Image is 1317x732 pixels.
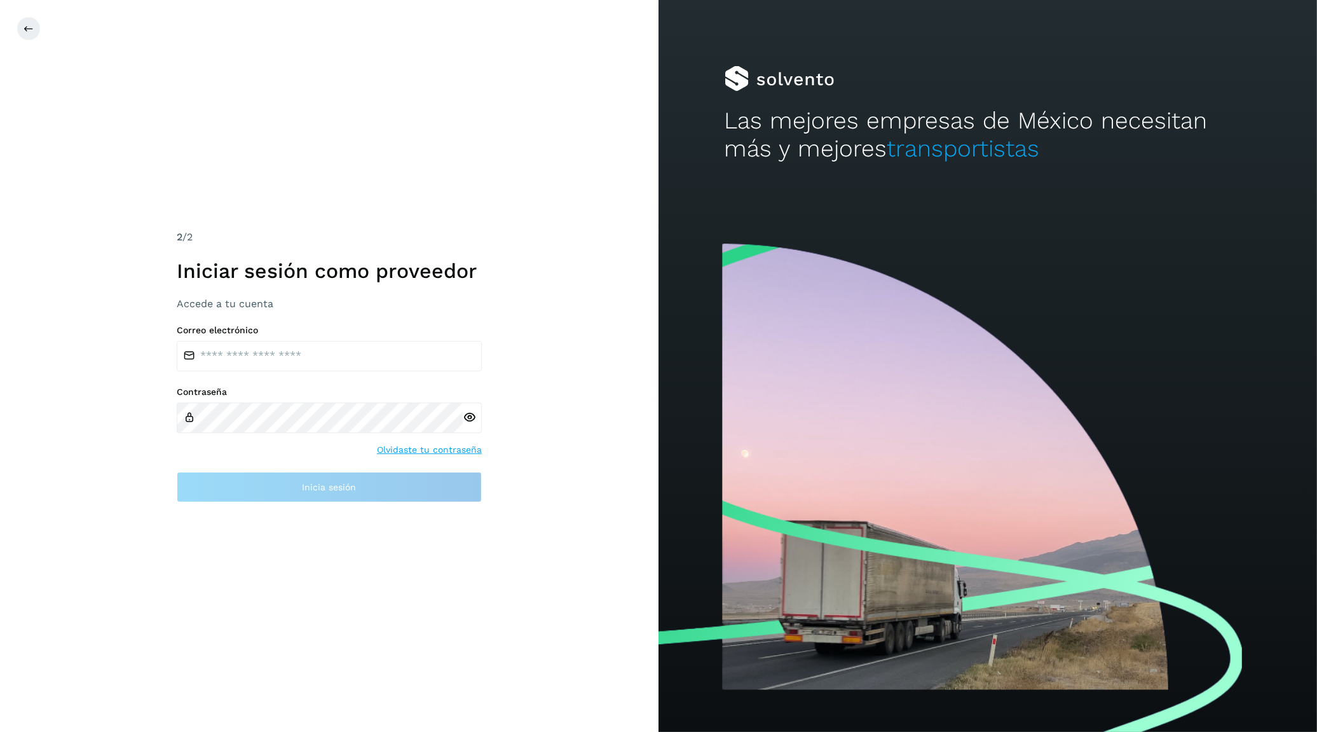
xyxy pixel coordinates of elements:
[177,325,482,336] label: Correo electrónico
[177,259,482,283] h1: Iniciar sesión como proveedor
[887,135,1040,162] span: transportistas
[303,483,357,492] span: Inicia sesión
[177,298,482,310] h3: Accede a tu cuenta
[377,443,482,457] a: Olvidaste tu contraseña
[177,231,182,243] span: 2
[725,107,1252,163] h2: Las mejores empresas de México necesitan más y mejores
[177,387,482,397] label: Contraseña
[177,472,482,502] button: Inicia sesión
[177,230,482,245] div: /2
